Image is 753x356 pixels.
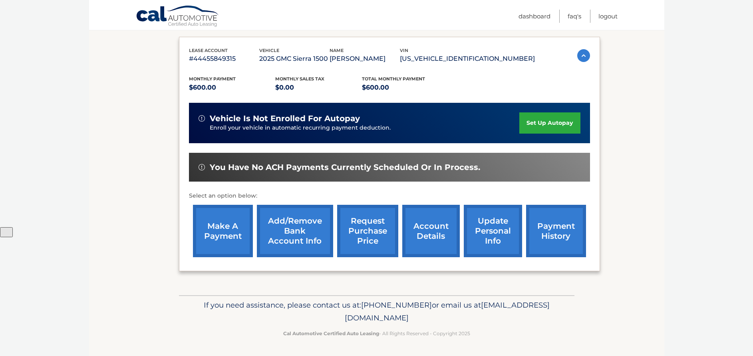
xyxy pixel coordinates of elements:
a: account details [402,205,460,257]
a: Dashboard [519,10,550,23]
span: lease account [189,48,228,53]
img: accordion-active.svg [577,49,590,62]
a: request purchase price [337,205,398,257]
a: set up autopay [519,112,580,134]
span: vehicle is not enrolled for autopay [210,114,360,124]
a: Logout [598,10,618,23]
strong: Cal Automotive Certified Auto Leasing [283,330,379,336]
span: vin [400,48,408,53]
a: FAQ's [568,10,581,23]
p: - All Rights Reserved - Copyright 2025 [184,329,569,338]
p: $600.00 [189,82,276,93]
p: [US_VEHICLE_IDENTIFICATION_NUMBER] [400,53,535,64]
span: Monthly Payment [189,76,236,82]
p: If you need assistance, please contact us at: or email us at [184,299,569,324]
span: Total Monthly Payment [362,76,425,82]
a: Cal Automotive [136,5,220,28]
a: Add/Remove bank account info [257,205,333,257]
img: alert-white.svg [199,115,205,122]
p: #44455849315 [189,53,259,64]
img: alert-white.svg [199,164,205,170]
a: update personal info [464,205,522,257]
span: Monthly sales Tax [275,76,324,82]
p: $600.00 [362,82,449,93]
p: Enroll your vehicle in automatic recurring payment deduction. [210,124,520,132]
span: vehicle [259,48,279,53]
p: $0.00 [275,82,362,93]
span: You have no ACH payments currently scheduled or in process. [210,162,480,172]
span: [PHONE_NUMBER] [361,300,432,310]
p: 2025 GMC Sierra 1500 [259,53,330,64]
p: [PERSON_NAME] [330,53,400,64]
a: payment history [526,205,586,257]
span: name [330,48,344,53]
span: [EMAIL_ADDRESS][DOMAIN_NAME] [345,300,550,322]
a: make a payment [193,205,253,257]
p: Select an option below: [189,191,590,201]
